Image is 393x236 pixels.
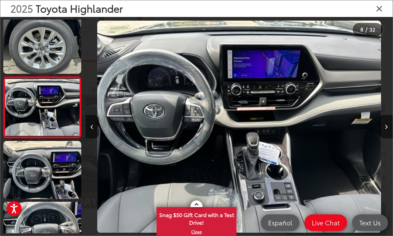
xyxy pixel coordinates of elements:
img: 2025 Toyota Highlander Limited [3,15,82,74]
button: Next image [379,115,393,138]
button: Previous image [86,115,99,138]
a: Español [261,214,299,231]
span: 8 [360,26,363,33]
span: Snag $50 Gift Card with a Test Drive! [157,208,236,228]
span: Text Us [356,218,384,227]
img: 2025 Toyota Highlander Limited [97,21,381,233]
a: Text Us [352,214,388,231]
span: 2025 [10,1,33,15]
img: 2025 Toyota Highlander Limited [4,79,80,136]
div: 2025 Toyota Highlander Limited 7 [85,21,392,233]
i: Close gallery [376,4,383,13]
span: Live Chat [308,218,343,227]
span: Español [265,218,295,227]
span: 32 [369,26,375,33]
span: Toyota Highlander [36,1,123,15]
span: / [365,27,368,32]
img: 2025 Toyota Highlander Limited [3,140,82,200]
a: Live Chat [304,214,347,231]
